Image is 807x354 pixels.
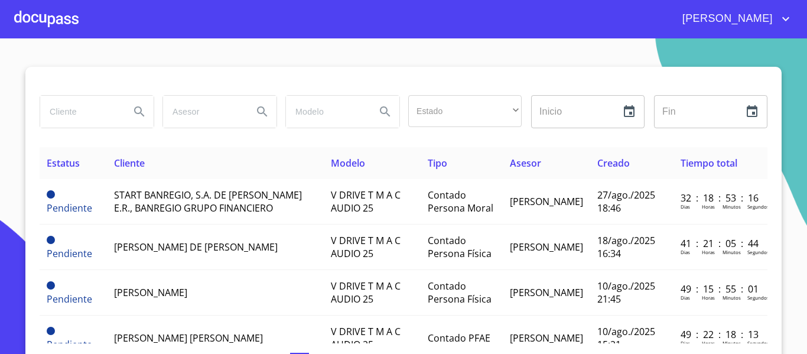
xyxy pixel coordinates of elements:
span: Asesor [510,157,541,170]
span: Pendiente [47,236,55,244]
span: [PERSON_NAME] [114,286,187,299]
span: 10/ago./2025 21:45 [597,280,655,306]
span: V DRIVE T M A C AUDIO 25 [331,189,401,215]
div: ​ [408,95,522,127]
p: Minutos [723,249,741,255]
span: [PERSON_NAME] DE [PERSON_NAME] [114,241,278,254]
span: Pendiente [47,338,92,351]
span: [PERSON_NAME] [PERSON_NAME] [114,332,263,345]
span: Pendiente [47,247,92,260]
span: Pendiente [47,202,92,215]
p: 41 : 21 : 05 : 44 [681,237,760,250]
input: search [286,96,366,128]
p: Dias [681,203,690,210]
span: Contado Persona Física [428,234,492,260]
span: Cliente [114,157,145,170]
span: 27/ago./2025 18:46 [597,189,655,215]
span: 18/ago./2025 16:34 [597,234,655,260]
span: [PERSON_NAME] [510,286,583,299]
p: Dias [681,294,690,301]
span: [PERSON_NAME] [510,195,583,208]
span: START BANREGIO, S.A. DE [PERSON_NAME] E.R., BANREGIO GRUPO FINANCIERO [114,189,302,215]
p: Segundos [747,340,769,346]
span: Pendiente [47,190,55,199]
input: search [163,96,243,128]
span: Contado Persona Física [428,280,492,306]
p: Horas [702,249,715,255]
span: Pendiente [47,327,55,335]
span: [PERSON_NAME] [673,9,779,28]
p: 32 : 18 : 53 : 16 [681,191,760,204]
span: Tiempo total [681,157,737,170]
p: Minutos [723,203,741,210]
p: Minutos [723,294,741,301]
span: [PERSON_NAME] [510,241,583,254]
span: Contado Persona Moral [428,189,493,215]
span: Pendiente [47,293,92,306]
p: Segundos [747,249,769,255]
p: Horas [702,340,715,346]
span: V DRIVE T M A C AUDIO 25 [331,234,401,260]
span: Estatus [47,157,80,170]
p: 49 : 22 : 18 : 13 [681,328,760,341]
span: V DRIVE T M A C AUDIO 25 [331,325,401,351]
button: Search [371,98,399,126]
span: [PERSON_NAME] [510,332,583,345]
span: 10/ago./2025 15:21 [597,325,655,351]
input: search [40,96,121,128]
p: 49 : 15 : 55 : 01 [681,282,760,295]
span: Creado [597,157,630,170]
span: Modelo [331,157,365,170]
span: Tipo [428,157,447,170]
p: Dias [681,340,690,346]
p: Horas [702,294,715,301]
button: Search [125,98,154,126]
span: Pendiente [47,281,55,290]
p: Horas [702,203,715,210]
span: Contado PFAE [428,332,490,345]
p: Dias [681,249,690,255]
button: Search [248,98,276,126]
p: Minutos [723,340,741,346]
button: account of current user [673,9,793,28]
span: V DRIVE T M A C AUDIO 25 [331,280,401,306]
p: Segundos [747,294,769,301]
p: Segundos [747,203,769,210]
